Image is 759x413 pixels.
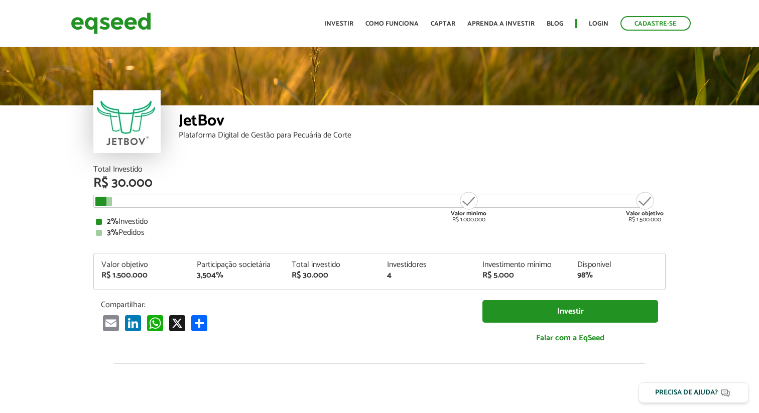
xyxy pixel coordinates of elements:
[197,261,277,269] div: Participação societária
[431,21,455,27] a: Captar
[626,209,664,218] strong: Valor objetivo
[467,21,535,27] a: Aprenda a investir
[577,271,658,280] div: 98%
[71,10,151,37] img: EqSeed
[101,300,467,310] p: Compartilhar:
[387,271,467,280] div: 4
[577,261,658,269] div: Disponível
[450,191,487,223] div: R$ 1.000.000
[167,315,187,331] a: X
[101,271,182,280] div: R$ 1.500.000
[145,315,165,331] a: WhatsApp
[189,315,209,331] a: Compartilhar
[123,315,143,331] a: LinkedIn
[482,271,563,280] div: R$ 5.000
[179,131,666,140] div: Plataforma Digital de Gestão para Pecuária de Corte
[96,229,663,237] div: Pedidos
[101,261,182,269] div: Valor objetivo
[101,315,121,331] a: Email
[626,191,664,223] div: R$ 1.500.000
[96,218,663,226] div: Investido
[292,261,372,269] div: Total investido
[324,21,353,27] a: Investir
[589,21,608,27] a: Login
[93,177,666,190] div: R$ 30.000
[387,261,467,269] div: Investidores
[107,226,118,239] strong: 3%
[179,113,666,131] div: JetBov
[451,209,486,218] strong: Valor mínimo
[482,261,563,269] div: Investimento mínimo
[482,328,658,348] a: Falar com a EqSeed
[482,300,658,323] a: Investir
[107,215,118,228] strong: 2%
[197,271,277,280] div: 3,504%
[365,21,419,27] a: Como funciona
[93,166,666,174] div: Total Investido
[292,271,372,280] div: R$ 30.000
[620,16,691,31] a: Cadastre-se
[547,21,563,27] a: Blog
